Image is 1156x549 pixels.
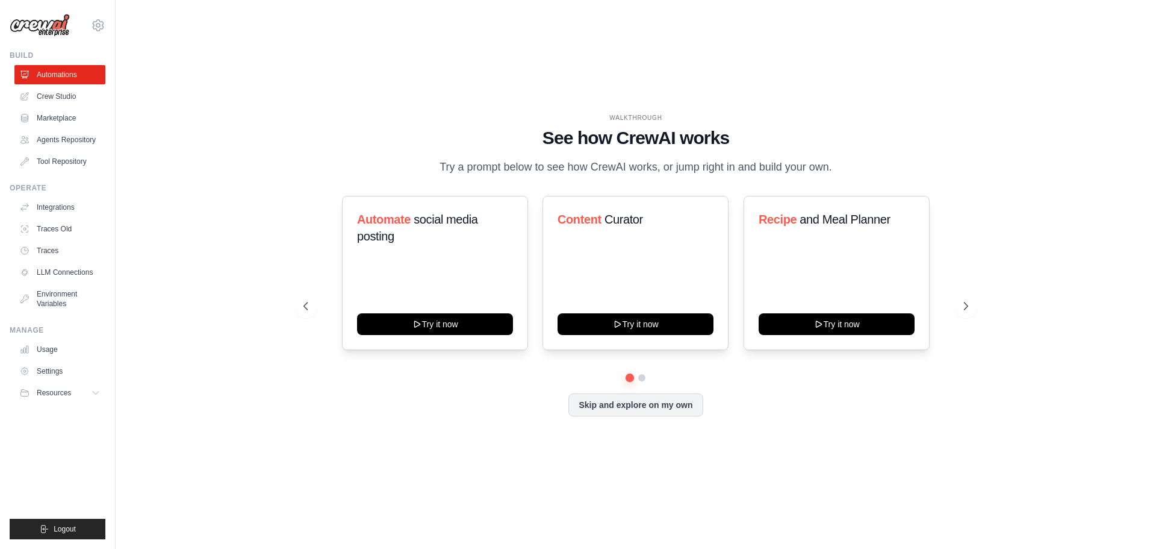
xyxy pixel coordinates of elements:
[303,127,968,149] h1: See how CrewAI works
[357,313,513,335] button: Try it now
[10,519,105,539] button: Logout
[357,213,478,243] span: social media posting
[14,152,105,171] a: Tool Repository
[10,325,105,335] div: Manage
[14,284,105,313] a: Environment Variables
[14,362,105,381] a: Settings
[14,87,105,106] a: Crew Studio
[558,313,713,335] button: Try it now
[800,213,890,226] span: and Meal Planner
[14,241,105,260] a: Traces
[558,213,601,226] span: Content
[14,130,105,149] a: Agents Repository
[759,313,915,335] button: Try it now
[433,158,838,176] p: Try a prompt below to see how CrewAI works, or jump right in and build your own.
[568,394,703,416] button: Skip and explore on my own
[14,198,105,217] a: Integrations
[303,113,968,122] div: WALKTHROUGH
[759,213,797,226] span: Recipe
[37,388,71,398] span: Resources
[10,183,105,193] div: Operate
[604,213,643,226] span: Curator
[1096,491,1156,549] iframe: Chat Widget
[10,14,70,37] img: Logo
[14,263,105,282] a: LLM Connections
[14,65,105,84] a: Automations
[10,51,105,60] div: Build
[14,340,105,359] a: Usage
[14,108,105,128] a: Marketplace
[357,213,411,226] span: Automate
[14,383,105,403] button: Resources
[54,524,76,534] span: Logout
[14,219,105,239] a: Traces Old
